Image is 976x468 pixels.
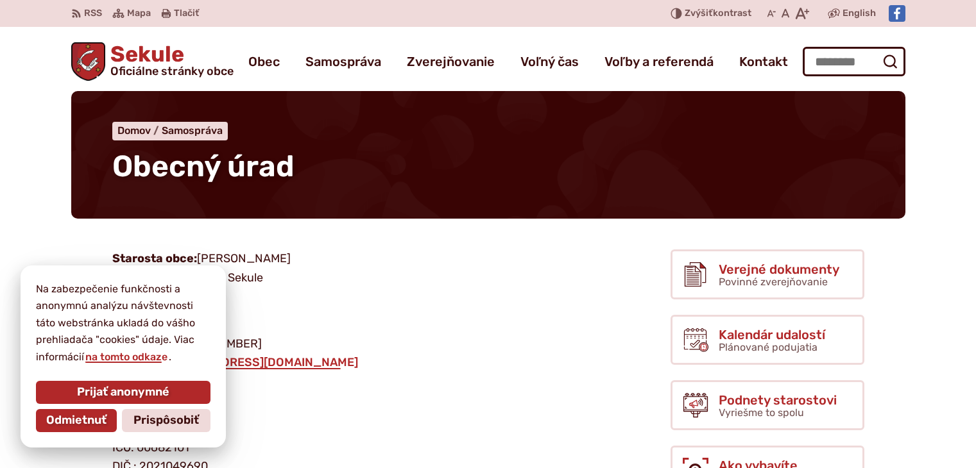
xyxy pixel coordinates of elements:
[77,385,169,399] span: Prijať anonymné
[133,414,199,428] span: Prispôsobiť
[71,42,106,81] img: Prejsť na domovskú stránku
[520,44,579,79] a: Voľný čas
[719,276,828,288] span: Povinné zverejňovanie
[671,315,864,365] a: Kalendár udalostí Plánované podujatia
[739,44,788,79] a: Kontakt
[112,249,568,326] p: [PERSON_NAME] Obecný úrad Sekule Sekule č. 570 908 80 Sekule
[46,414,107,428] span: Odmietnuť
[117,124,151,137] span: Domov
[117,124,162,137] a: Domov
[305,44,381,79] a: Samospráva
[84,351,169,363] a: na tomto odkaze
[719,341,818,353] span: Plánované podujatia
[889,5,905,22] img: Prejsť na Facebook stránku
[112,251,197,265] strong: Starosta obce:
[84,6,102,21] span: RSS
[843,6,876,21] span: English
[127,6,151,21] span: Mapa
[36,409,117,432] button: Odmietnuť
[719,328,825,342] span: Kalendár udalostí
[671,380,864,430] a: Podnety starostovi Vyriešme to spolu
[36,381,210,404] button: Prijať anonymné
[604,44,714,79] a: Voľby a referendá
[840,6,878,21] a: English
[36,281,210,365] p: Na zabezpečenie funkčnosti a anonymnú analýzu návštevnosti táto webstránka ukladá do vášho prehli...
[112,335,568,372] p: [PHONE_NUMBER]
[685,8,713,19] span: Zvýšiť
[158,355,359,369] a: [EMAIL_ADDRESS][DOMAIN_NAME]
[71,42,234,81] a: Logo Sekule, prejsť na domovskú stránku.
[248,44,280,79] a: Obec
[174,8,199,19] span: Tlačiť
[162,124,223,137] a: Samospráva
[112,149,295,184] span: Obecný úrad
[719,393,837,407] span: Podnety starostovi
[407,44,495,79] a: Zverejňovanie
[719,262,839,276] span: Verejné dokumenty
[719,406,804,419] span: Vyriešme to spolu
[122,409,210,432] button: Prispôsobiť
[685,8,751,19] span: kontrast
[671,249,864,299] a: Verejné dokumenty Povinné zverejňovanie
[110,65,234,77] span: Oficiálne stránky obce
[105,44,234,77] span: Sekule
